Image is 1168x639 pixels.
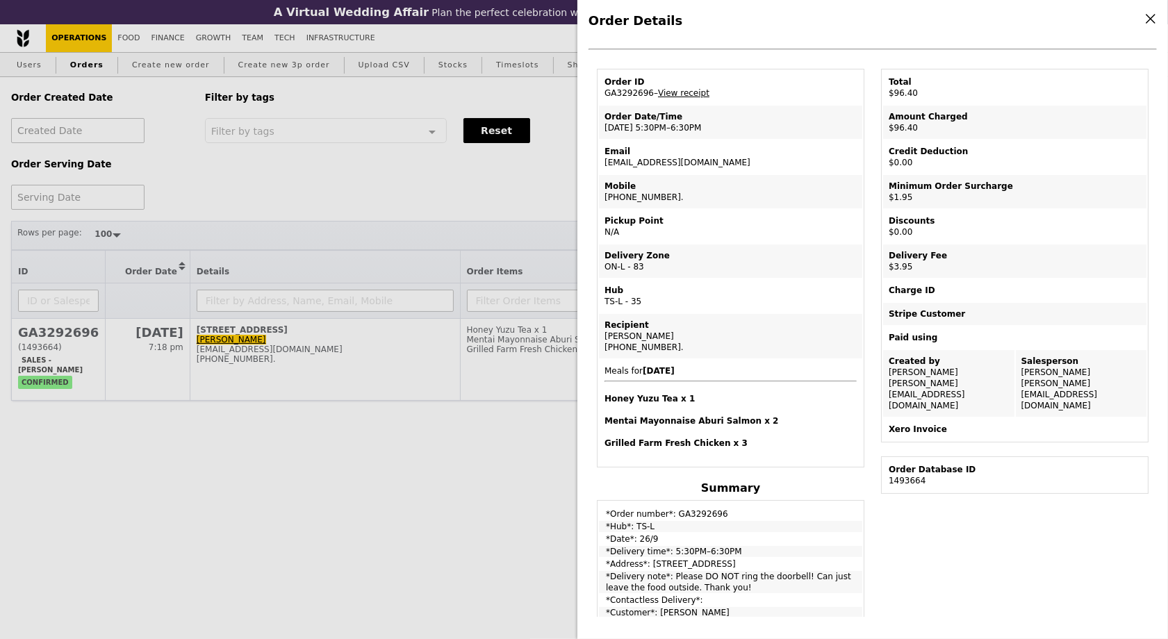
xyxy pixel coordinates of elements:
td: GA3292696 [599,71,862,104]
td: [PHONE_NUMBER]. [599,175,862,208]
td: *Date*: 26/9 [599,533,862,545]
div: Xero Invoice [889,424,1141,435]
div: Stripe Customer [889,308,1141,319]
td: *Hub*: TS-L [599,521,862,532]
div: Credit Deduction [889,146,1141,157]
td: *Address*: [STREET_ADDRESS] [599,558,862,570]
td: *Order number*: GA3292696 [599,502,862,520]
div: [PHONE_NUMBER]. [604,342,857,353]
span: Order Details [589,13,682,28]
div: [PERSON_NAME] [604,331,857,342]
h4: Honey Yuzu Tea x 1 [604,393,857,404]
div: Paid using [889,332,1141,343]
div: Discounts [889,215,1141,226]
td: $96.40 [883,71,1146,104]
div: Delivery Zone [604,250,857,261]
td: ON-L - 83 [599,244,862,278]
td: N/A [599,210,862,243]
div: Hub [604,285,857,296]
td: [DATE] 5:30PM–6:30PM [599,106,862,139]
span: – [654,88,658,98]
td: *Delivery note*: Please DO NOT ring the doorbell! Can just leave the food outside. Thank you! [599,571,862,593]
div: Created by [889,356,1009,367]
td: *Customer*: [PERSON_NAME] [599,607,862,624]
td: $1.95 [883,175,1146,208]
h4: Grilled Farm Fresh Chicken x 3 [604,438,857,449]
div: Pickup Point [604,215,857,226]
td: [PERSON_NAME] [PERSON_NAME][EMAIL_ADDRESS][DOMAIN_NAME] [883,350,1014,417]
td: 1493664 [883,458,1146,492]
div: Email [604,146,857,157]
td: $96.40 [883,106,1146,139]
span: Meals for [604,366,857,449]
b: [DATE] [643,366,675,376]
div: Charge ID [889,285,1141,296]
div: Delivery Fee [889,250,1141,261]
td: TS-L - 35 [599,279,862,313]
div: Order Database ID [889,464,1141,475]
div: Recipient [604,319,857,331]
div: Total [889,76,1141,88]
td: $0.00 [883,210,1146,243]
div: Amount Charged [889,111,1141,122]
div: Salesperson [1021,356,1142,367]
td: *Contactless Delivery*: [599,595,862,606]
td: $0.00 [883,140,1146,174]
td: $3.95 [883,244,1146,278]
td: *Delivery time*: 5:30PM–6:30PM [599,546,862,557]
div: Order ID [604,76,857,88]
div: Order Date/Time [604,111,857,122]
div: Minimum Order Surcharge [889,181,1141,192]
td: [EMAIL_ADDRESS][DOMAIN_NAME] [599,140,862,174]
div: Mobile [604,181,857,192]
h4: Summary [597,481,864,495]
h4: Mentai Mayonnaise Aburi Salmon x 2 [604,415,857,426]
a: View receipt [658,88,709,98]
td: [PERSON_NAME] [PERSON_NAME][EMAIL_ADDRESS][DOMAIN_NAME] [1016,350,1147,417]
